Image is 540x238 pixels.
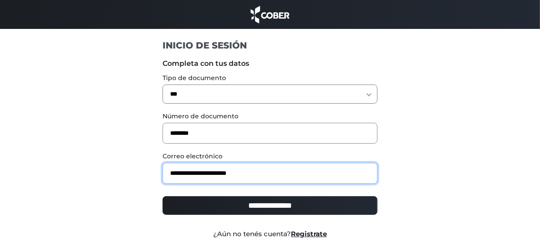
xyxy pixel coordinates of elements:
label: Completa con tus datos [163,58,377,69]
a: Registrate [291,230,327,238]
label: Tipo de documento [163,73,377,83]
h1: INICIO DE SESIÓN [163,40,377,51]
img: cober_marca.png [248,4,292,24]
label: Correo electrónico [163,152,377,161]
label: Número de documento [163,112,377,121]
